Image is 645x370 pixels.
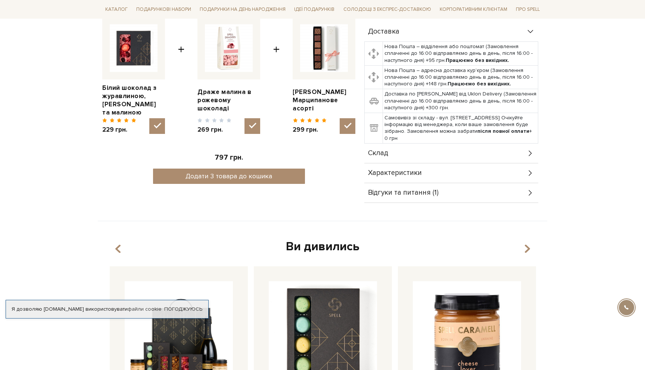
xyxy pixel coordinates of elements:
a: Про Spell [513,4,543,15]
div: Ви дивились [107,239,538,255]
div: Я дозволяю [DOMAIN_NAME] використовувати [6,306,208,313]
img: Драже малина в рожевому шоколаді [205,24,253,72]
img: Пенал цукерок Марципанове асорті [300,24,348,72]
a: Подарунки на День народження [197,4,289,15]
td: Нова Пошта – адресна доставка кур'єром (Замовлення сплаченні до 16:00 відправляємо день в день, п... [383,65,538,89]
a: Каталог [102,4,131,15]
span: 797 грн. [215,153,243,162]
a: Корпоративним клієнтам [437,4,510,15]
td: Доставка по [PERSON_NAME] від Uklon Delivery (Замовлення сплаченні до 16:00 відправляємо день в д... [383,89,538,113]
b: Працюємо без вихідних. [448,81,511,87]
b: Працюємо без вихідних. [446,57,509,63]
a: Драже малина в рожевому шоколаді [197,88,260,113]
a: [PERSON_NAME] Марципанове асорті [293,88,355,113]
span: Доставка [368,28,399,35]
span: + [273,17,280,134]
span: Склад [368,150,388,157]
a: Солодощі з експрес-доставкою [340,3,434,16]
a: файли cookie [128,306,162,312]
a: Подарункові набори [133,4,194,15]
button: Додати 3 товара до кошика [153,169,305,184]
b: після повної оплати [477,128,529,134]
img: Білий шоколад з журавлиною, вишнею та малиною [110,24,158,72]
a: Білий шоколад з журавлиною, [PERSON_NAME] та малиною [102,84,165,117]
td: Нова Пошта – відділення або поштомат (Замовлення сплаченні до 16:00 відправляємо день в день, піс... [383,42,538,66]
td: Самовивіз зі складу - вул. [STREET_ADDRESS] Очікуйте інформацію від менеджера, коли ваше замовлен... [383,113,538,144]
span: Характеристики [368,170,422,176]
span: Відгуки та питання (1) [368,189,439,196]
a: Ідеї подарунків [291,4,337,15]
span: + [178,17,184,134]
a: Погоджуюсь [164,306,202,313]
span: 269 грн. [197,126,231,134]
span: 299 грн. [293,126,327,134]
span: 229 грн. [102,126,136,134]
